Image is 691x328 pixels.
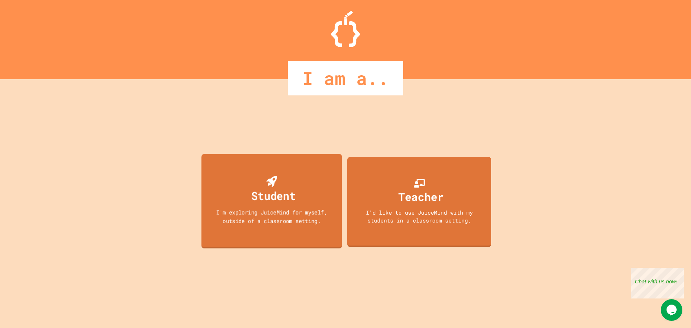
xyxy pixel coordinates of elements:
[331,11,360,47] img: Logo.svg
[288,61,403,95] div: I am a..
[398,189,444,205] div: Teacher
[251,187,295,204] div: Student
[354,208,484,225] div: I'd like to use JuiceMind with my students in a classroom setting.
[631,268,684,298] iframe: chat widget
[661,299,684,321] iframe: chat widget
[208,208,335,225] div: I'm exploring JuiceMind for myself, outside of a classroom setting.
